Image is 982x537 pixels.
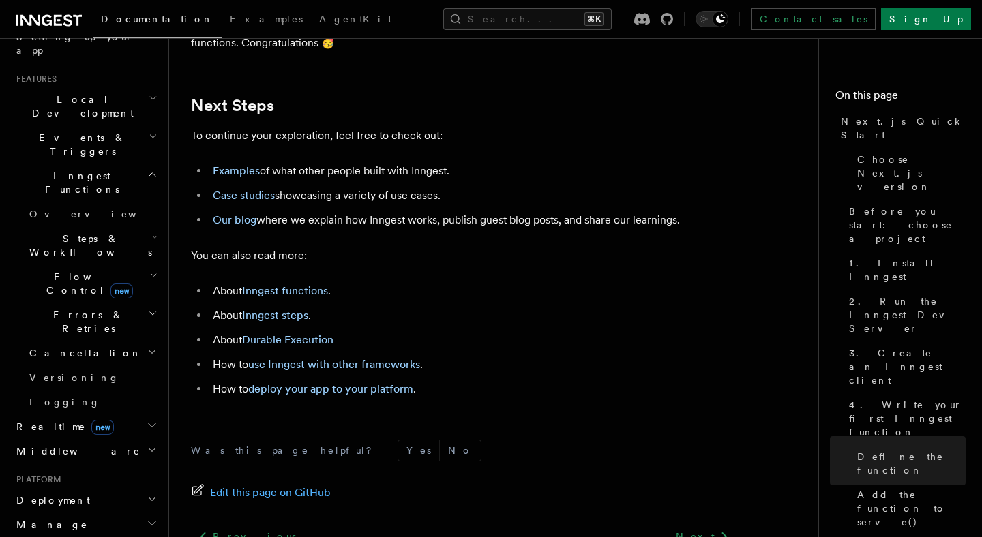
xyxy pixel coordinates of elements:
a: Overview [24,202,160,226]
span: 4. Write your first Inngest function [849,398,966,439]
span: 3. Create an Inngest client [849,346,966,387]
a: Case studies [213,189,275,202]
a: Next Steps [191,96,274,115]
span: Versioning [29,372,119,383]
span: Define the function [857,450,966,477]
button: Manage [11,512,160,537]
a: 3. Create an Inngest client [844,341,966,393]
p: To continue your exploration, feel free to check out: [191,126,736,145]
a: Logging [24,390,160,414]
span: Deployment [11,493,90,507]
button: No [440,440,481,461]
a: Documentation [93,4,222,38]
li: showcasing a variety of use cases. [209,186,736,205]
span: 1. Install Inngest [849,256,966,283]
a: Edit this page on GitHub [191,483,331,502]
a: Add the function to serve() [852,482,966,534]
li: where we explain how Inngest works, publish guest blog posts, and share our learnings. [209,211,736,230]
button: Cancellation [24,341,160,365]
li: About [209,331,736,350]
a: Before you start: choose a project [844,199,966,251]
li: About . [209,281,736,301]
span: Steps & Workflows [24,232,152,259]
button: Events & Triggers [11,125,160,164]
a: Contact sales [751,8,876,30]
span: Examples [230,14,303,25]
button: Middleware [11,439,160,463]
a: Inngest functions [242,284,328,297]
a: AgentKit [311,4,400,37]
button: Toggle dark mode [696,11,728,27]
a: Versioning [24,365,160,390]
a: use Inngest with other frameworks [248,358,420,371]
span: Local Development [11,93,149,120]
a: Next.js Quick Start [835,109,966,147]
a: Inngest steps [242,309,308,322]
a: Our blog [213,213,256,226]
span: Errors & Retries [24,308,148,335]
a: Examples [213,164,260,177]
span: Features [11,74,57,85]
span: Before you start: choose a project [849,204,966,245]
span: Overview [29,209,170,219]
button: Flow Controlnew [24,264,160,303]
a: Choose Next.js version [852,147,966,199]
a: 4. Write your first Inngest function [844,393,966,444]
button: Realtimenew [11,414,160,439]
span: AgentKit [319,14,391,25]
a: Sign Up [881,8,971,30]
span: Platform [11,474,61,485]
a: Define the function [852,444,966,482]
h4: On this page [835,87,966,109]
li: How to . [209,355,736,374]
span: Middleware [11,444,140,458]
span: Cancellation [24,346,142,360]
div: Inngest Functions [11,202,160,414]
p: You can also read more: [191,246,736,265]
span: Logging [29,397,100,408]
a: Examples [222,4,311,37]
button: Local Development [11,87,160,125]
span: Inngest Functions [11,169,147,196]
span: 2. Run the Inngest Dev Server [849,294,966,335]
span: Flow Control [24,270,150,297]
a: Setting up your app [11,25,160,63]
li: About . [209,306,736,325]
a: deploy your app to your platform [248,382,413,395]
span: Edit this page on GitHub [210,483,331,502]
a: 2. Run the Inngest Dev Server [844,289,966,341]
p: Was this page helpful? [191,444,381,457]
a: 1. Install Inngest [844,251,966,289]
span: new [110,283,133,298]
span: new [91,420,114,435]
span: Events & Triggers [11,131,149,158]
button: Yes [398,440,439,461]
span: Choose Next.js version [857,153,966,194]
a: Durable Execution [242,333,333,346]
button: Deployment [11,488,160,512]
kbd: ⌘K [584,12,604,26]
button: Search...⌘K [443,8,612,30]
span: Realtime [11,420,114,433]
button: Steps & Workflows [24,226,160,264]
button: Inngest Functions [11,164,160,202]
span: Manage [11,518,88,532]
span: Next.js Quick Start [841,114,966,142]
span: Documentation [101,14,213,25]
li: How to . [209,380,736,399]
li: of what other people built with Inngest. [209,162,736,181]
button: Errors & Retries [24,303,160,341]
span: Add the function to serve() [857,488,966,529]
